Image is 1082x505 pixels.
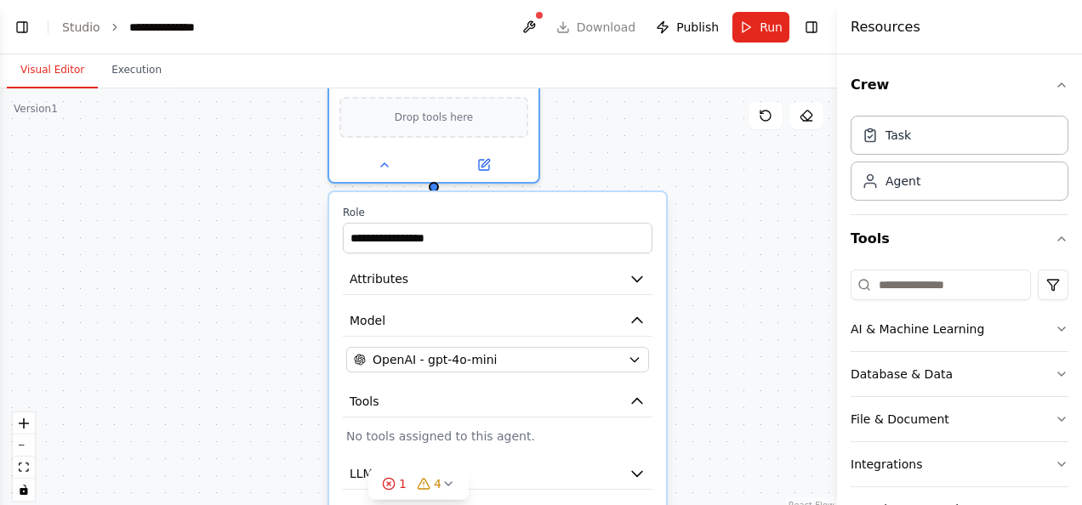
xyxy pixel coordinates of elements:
button: Tools [343,386,652,417]
button: 14 [368,468,469,500]
button: Show left sidebar [10,15,34,39]
span: Tools [350,393,379,410]
button: Crew [851,61,1068,109]
div: Agent [886,173,920,190]
button: toggle interactivity [13,479,35,501]
div: File & Document [851,411,949,428]
button: OpenAI - gpt-4o-mini [346,347,649,372]
div: Crew [851,109,1068,214]
span: 1 [399,475,407,492]
button: Publish [649,12,726,43]
span: Run [760,19,783,36]
span: Attributes [350,270,408,287]
button: Run [732,12,789,43]
span: OpenAI - gpt-4o-mini [373,351,497,368]
button: File & Document [851,397,1068,441]
div: Task [886,127,911,144]
label: Role [343,206,652,219]
span: Drop tools here [395,109,474,126]
nav: breadcrumb [62,19,219,36]
div: Integrations [851,456,922,473]
button: Open in side panel [436,155,532,175]
button: Execution [98,53,175,88]
p: No tools assigned to this agent. [346,428,649,445]
button: fit view [13,457,35,479]
button: Hide right sidebar [800,15,823,39]
button: Visual Editor [7,53,98,88]
button: Database & Data [851,352,1068,396]
button: LLM Settings [343,458,652,490]
div: Database & Data [851,366,953,383]
button: zoom out [13,434,35,457]
div: React Flow controls [13,412,35,501]
a: Studio [62,20,100,34]
button: Attributes [343,264,652,295]
div: AI & Machine Learning [851,321,984,338]
button: AI & Machine Learning [851,307,1068,351]
button: Tools [851,215,1068,263]
button: zoom in [13,412,35,434]
span: LLM Settings [350,465,426,482]
h4: Resources [851,17,920,37]
span: Model [350,312,385,329]
div: Version 1 [14,102,58,116]
span: 4 [434,475,441,492]
button: Model [343,305,652,337]
span: Publish [676,19,719,36]
button: Integrations [851,442,1068,486]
